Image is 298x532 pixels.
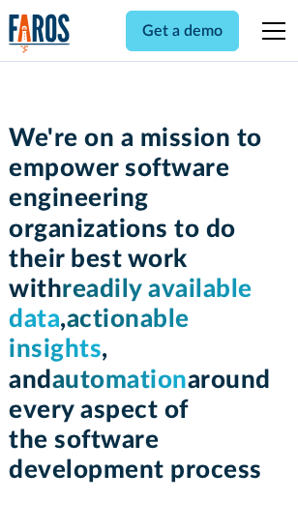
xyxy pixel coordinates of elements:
a: Get a demo [126,11,239,51]
div: menu [251,8,289,54]
span: readily available data [9,277,253,332]
span: actionable insights [9,307,190,362]
span: automation [52,368,188,393]
img: Logo of the analytics and reporting company Faros. [9,14,71,53]
h1: We're on a mission to empower software engineering organizations to do their best work with , , a... [9,124,289,486]
a: home [9,14,71,53]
